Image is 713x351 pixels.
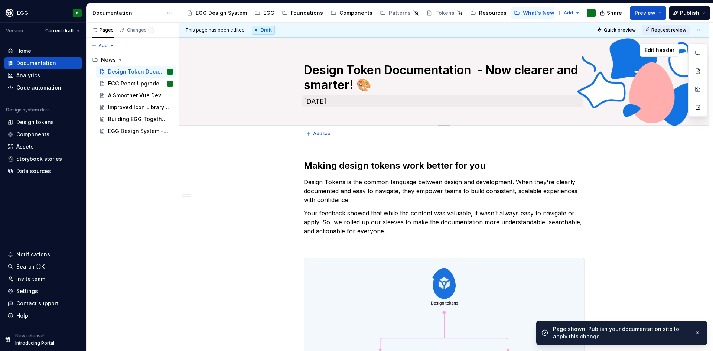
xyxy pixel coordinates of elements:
[96,113,176,125] a: Building EGG Together 🙌
[553,325,688,340] div: Page shown. Publish your documentation site to apply this change.
[1,5,85,21] button: EGGK
[423,7,466,19] a: Tokens
[279,7,326,19] a: Foundations
[651,27,686,33] span: Request review
[4,310,82,322] button: Help
[640,43,679,57] button: Edit header
[4,153,82,165] a: Storybook stories
[4,285,82,297] a: Settings
[630,6,666,20] button: Preview
[16,263,45,270] div: Search ⌘K
[98,43,108,49] span: Add
[6,107,50,113] div: Design system data
[302,61,583,94] textarea: Design Token Documentation - Now clearer and smarter! 🎨
[16,118,54,126] div: Design tokens
[184,7,250,19] a: EGG Design System
[42,26,83,36] button: Current draft
[6,28,23,34] div: Version
[108,116,169,123] div: Building EGG Together 🙌
[92,9,163,17] div: Documentation
[17,9,28,17] div: EGG
[76,10,79,16] div: K
[16,47,31,55] div: Home
[127,27,154,33] div: Changes
[5,9,14,17] img: 87d06435-c97f-426c-aa5d-5eb8acd3d8b3.png
[564,10,573,16] span: Add
[304,160,585,172] h2: Making design tokens work better for you
[4,57,82,69] a: Documentation
[45,28,74,34] span: Current draft
[642,25,690,35] button: Request review
[252,26,275,35] div: Draft
[4,129,82,140] a: Components
[389,9,411,17] div: Patterns
[339,9,372,17] div: Components
[89,54,176,66] div: News
[595,25,639,35] button: Quick preview
[377,7,422,19] a: Patterns
[16,84,61,91] div: Code automation
[101,56,116,64] div: News
[304,209,585,235] p: Your feedback showed that while the content was valuable, it wasn’t always easy to navigate or ap...
[108,104,169,111] div: Improved Icon Library 🔎
[16,143,34,150] div: Assets
[596,6,627,20] button: Share
[263,9,274,17] div: EGG
[435,9,455,17] div: Tokens
[251,7,277,19] a: EGG
[554,8,582,18] button: Add
[669,6,710,20] button: Publish
[4,82,82,94] a: Code automation
[607,9,622,17] span: Share
[89,40,117,51] button: Add
[16,275,45,283] div: Invite team
[304,129,334,139] button: Add tab
[108,68,166,75] div: Design Token Documentation - Now clearer and smarter! 🎨
[4,116,82,128] a: Design tokens
[4,273,82,285] a: Invite team
[328,7,375,19] a: Components
[604,27,636,33] span: Quick preview
[313,131,331,137] span: Add tab
[4,45,82,57] a: Home
[96,78,176,90] a: EGG React Upgrade: React 19 + More ⚛️
[16,72,40,79] div: Analytics
[185,27,246,33] span: This page has been edited.
[467,7,509,19] a: Resources
[4,141,82,153] a: Assets
[16,168,51,175] div: Data sources
[96,125,176,137] a: EGG Design System - Reaching a new milestone! 🚀
[4,165,82,177] a: Data sources
[108,127,169,135] div: EGG Design System - Reaching a new milestone! 🚀
[479,9,507,17] div: Resources
[108,92,169,99] div: A Smoother Vue Dev Experience 💛
[16,312,28,319] div: Help
[304,178,585,204] p: Design Tokens is the common language between design and development. When they're clearly documen...
[523,9,554,17] div: What's New
[15,333,45,339] p: New release!
[511,7,557,19] a: What's New
[92,27,114,33] div: Pages
[16,300,58,307] div: Contact support
[4,298,82,309] button: Contact support
[302,95,583,107] textarea: [DATE]
[680,9,699,17] span: Publish
[108,80,166,87] div: EGG React Upgrade: React 19 + More ⚛️
[16,155,62,163] div: Storybook stories
[16,287,38,295] div: Settings
[16,59,56,67] div: Documentation
[4,248,82,260] button: Notifications
[4,69,82,81] a: Analytics
[291,9,323,17] div: Foundations
[196,9,247,17] div: EGG Design System
[89,54,176,137] div: Page tree
[15,340,54,346] p: Introducing Portal
[635,9,655,17] span: Preview
[148,27,154,33] span: 1
[184,6,553,20] div: Page tree
[645,46,674,54] span: Edit header
[4,261,82,273] button: Search ⌘K
[16,251,50,258] div: Notifications
[96,101,176,113] a: Improved Icon Library 🔎
[16,131,49,138] div: Components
